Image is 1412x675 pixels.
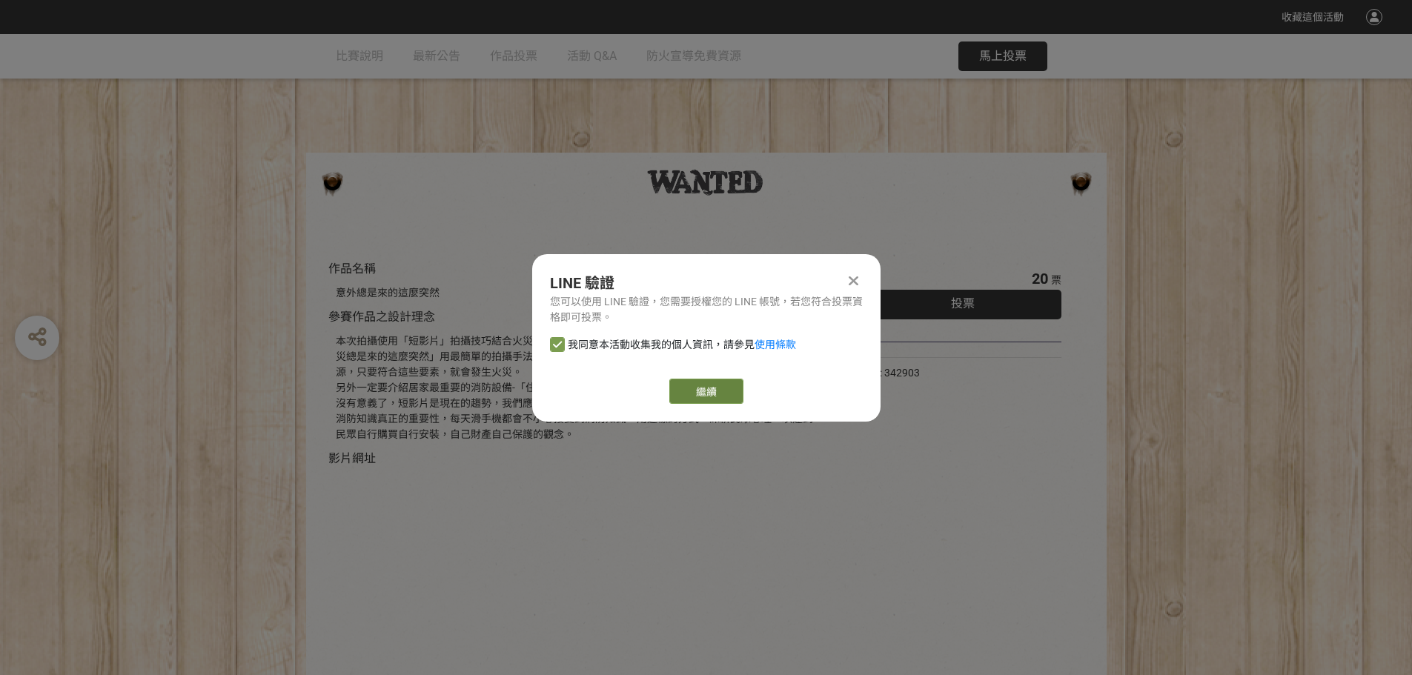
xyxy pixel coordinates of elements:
a: 繼續 [669,379,743,404]
span: 防火宣導免費資源 [646,49,741,63]
div: 意外總是來的這麼突然 [336,285,820,301]
span: 最新公告 [413,49,460,63]
a: 防火宣導免費資源 [646,34,741,79]
span: 20 [1032,270,1048,287]
div: 您可以使用 LINE 驗證，您需要授權您的 LINE 帳號，若您符合投票資格即可投票。 [550,294,863,325]
div: LINE 驗證 [550,272,863,294]
span: 作品投票 [490,49,537,63]
span: 活動 Q&A [567,49,617,63]
span: SID: 342903 [864,367,920,379]
button: 馬上投票 [958,41,1047,71]
a: 活動 Q&A [567,34,617,79]
span: 作品名稱 [328,262,376,276]
a: 最新公告 [413,34,460,79]
span: 票 [1051,274,1061,286]
a: 比賽說明 [336,34,383,79]
span: 影片網址 [328,451,376,465]
span: 參賽作品之設計理念 [328,310,435,324]
span: 我同意本活動收集我的個人資訊，請參見 [568,337,796,353]
span: 收藏這個活動 [1282,11,1344,23]
span: 馬上投票 [979,49,1027,63]
a: 作品投票 [490,34,537,79]
a: 使用條款 [755,339,796,350]
span: 投票 [951,296,975,310]
span: 比賽說明 [336,49,383,63]
div: 本次拍攝使用「短影片」拍攝技巧結合火災相關知識以幽默輕鬆方式，讓觀眾更容易接受消防知識，「火災總是來的這麼突然」用最簡單的拍攝手法，讓民眾了解-「燃燒三要素」，空氣(助燃物)、可燃物、熱源，只要... [336,333,820,442]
